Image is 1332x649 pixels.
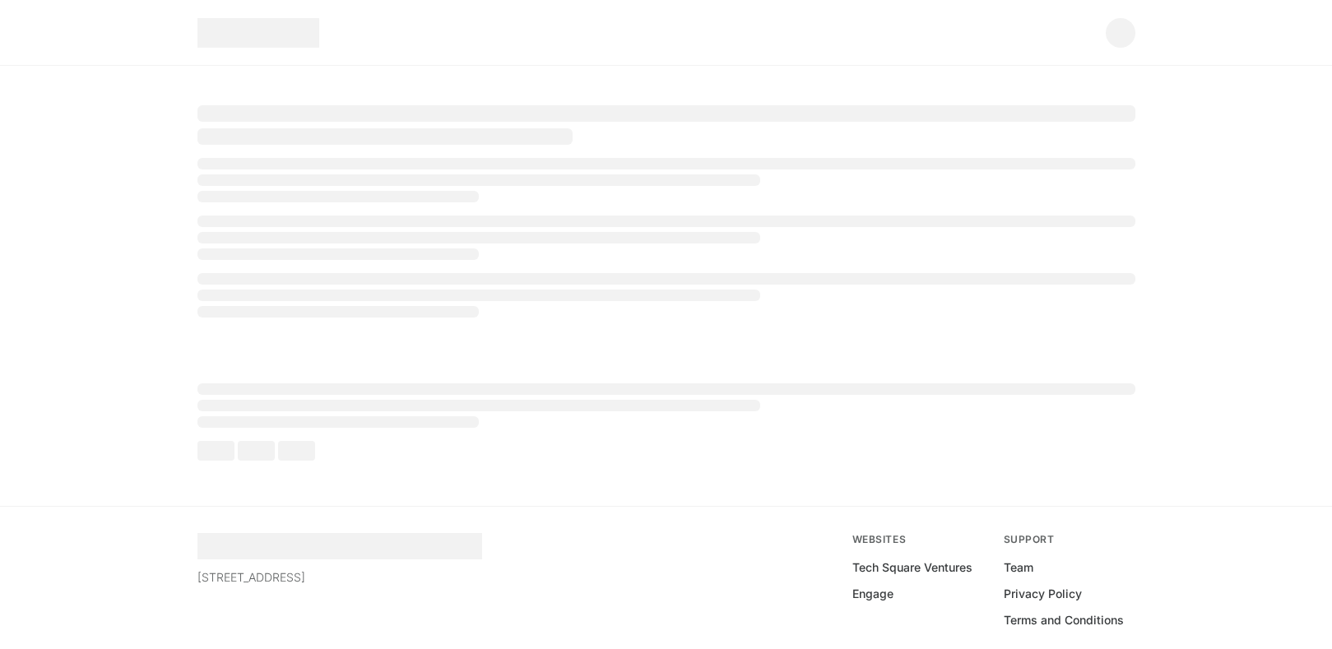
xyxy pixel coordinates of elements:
[1004,586,1082,602] a: Privacy Policy
[250,605,263,619] a: Instagram
[197,569,483,586] p: [STREET_ADDRESS]
[197,605,211,619] a: LinkedIn
[852,559,972,576] a: Tech Square Ventures
[224,605,237,619] a: X (Twitter)
[1004,559,1033,576] a: Team
[852,586,893,602] a: Engage
[1004,533,1135,546] div: Support
[1004,612,1124,628] a: Terms and Conditions
[1106,18,1135,48] button: Open profile menu
[852,533,984,546] div: Websites
[197,605,483,619] ul: Social media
